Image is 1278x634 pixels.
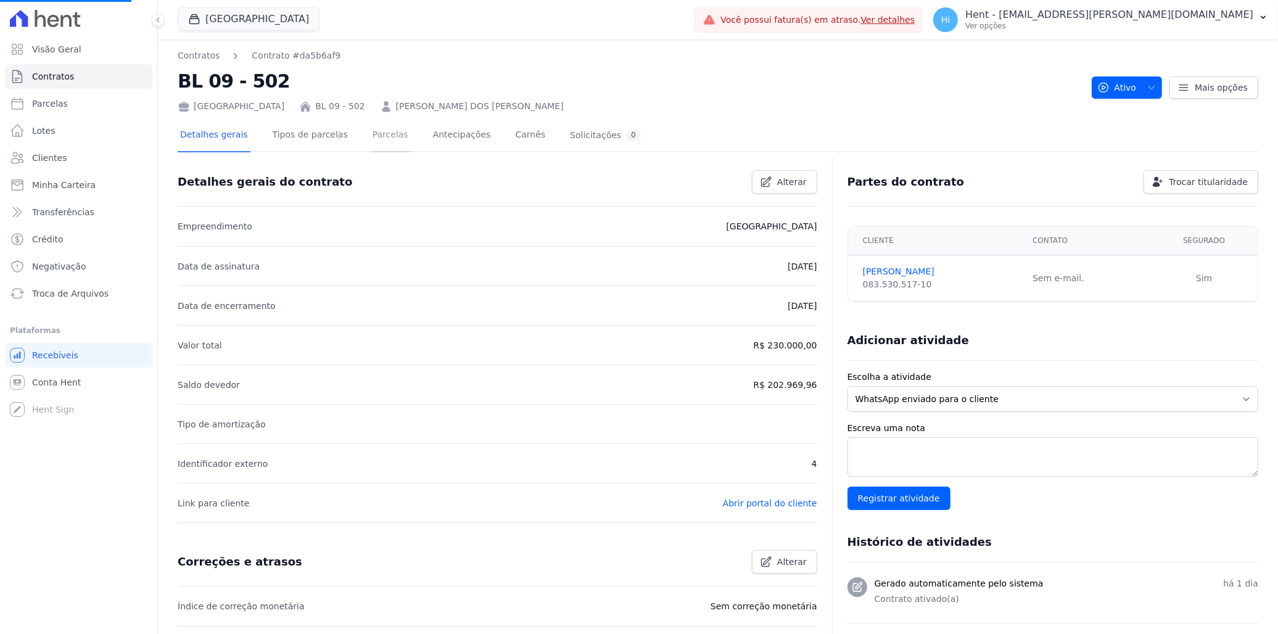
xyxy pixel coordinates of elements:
[5,343,152,368] a: Recebíveis
[513,120,548,152] a: Carnês
[720,14,915,27] span: Você possui fatura(s) em atraso.
[5,254,152,279] a: Negativação
[5,118,152,143] a: Lotes
[32,260,86,273] span: Negativação
[965,21,1253,31] p: Ver opções
[178,49,340,62] nav: Breadcrumb
[723,498,817,508] a: Abrir portal do cliente
[178,175,352,189] h3: Detalhes gerais do contrato
[32,70,74,83] span: Contratos
[178,49,1082,62] nav: Breadcrumb
[863,265,1018,278] a: [PERSON_NAME]
[32,125,56,137] span: Lotes
[1025,226,1150,255] th: Contato
[32,287,109,300] span: Troca de Arquivos
[567,120,643,152] a: Solicitações0
[32,97,68,110] span: Parcelas
[178,377,240,392] p: Saldo devedor
[863,278,1018,291] div: 083.530.517-10
[847,535,992,550] h3: Histórico de atividades
[5,146,152,170] a: Clientes
[178,599,305,614] p: Índice de correção monetária
[1097,76,1137,99] span: Ativo
[178,298,276,313] p: Data de encerramento
[1092,76,1163,99] button: Ativo
[848,226,1025,255] th: Cliente
[1169,76,1258,99] a: Mais opções
[1150,226,1258,255] th: Segurado
[726,219,817,234] p: [GEOGRAPHIC_DATA]
[5,370,152,395] a: Conta Hent
[431,120,493,152] a: Antecipações
[1169,176,1248,188] span: Trocar titularidade
[32,43,81,56] span: Visão Geral
[5,173,152,197] a: Minha Carteira
[812,456,817,471] p: 4
[1150,255,1258,302] td: Sim
[777,176,807,188] span: Alterar
[570,130,641,141] div: Solicitações
[752,550,817,574] a: Alterar
[32,233,64,245] span: Crédito
[32,376,81,389] span: Conta Hent
[941,15,950,24] span: Hi
[32,206,94,218] span: Transferências
[5,91,152,116] a: Parcelas
[178,49,220,62] a: Contratos
[32,179,96,191] span: Minha Carteira
[847,333,969,348] h3: Adicionar atividade
[178,120,250,152] a: Detalhes gerais
[178,338,222,353] p: Valor total
[5,227,152,252] a: Crédito
[965,9,1253,21] p: Hent - [EMAIL_ADDRESS][PERSON_NAME][DOMAIN_NAME]
[178,7,319,31] button: [GEOGRAPHIC_DATA]
[396,100,564,113] a: [PERSON_NAME] DOS [PERSON_NAME]
[788,259,817,274] p: [DATE]
[178,496,249,511] p: Link para cliente
[753,377,817,392] p: R$ 202.969,96
[847,487,950,510] input: Registrar atividade
[5,37,152,62] a: Visão Geral
[270,120,350,152] a: Tipos de parcelas
[752,170,817,194] a: Alterar
[1223,577,1258,590] p: há 1 dia
[178,417,266,432] p: Tipo de amortização
[861,15,915,25] a: Ver detalhes
[5,64,152,89] a: Contratos
[315,100,365,113] a: BL 09 - 502
[252,49,340,62] a: Contrato #da5b6af9
[1025,255,1150,302] td: Sem e-mail.
[875,593,1258,606] p: Contrato ativado(a)
[788,298,817,313] p: [DATE]
[777,556,807,568] span: Alterar
[32,349,78,361] span: Recebíveis
[178,67,1082,95] h2: BL 09 - 502
[178,456,268,471] p: Identificador externo
[847,175,965,189] h3: Partes do contrato
[5,281,152,306] a: Troca de Arquivos
[10,323,147,338] div: Plataformas
[753,338,817,353] p: R$ 230.000,00
[1195,81,1248,94] span: Mais opções
[178,219,252,234] p: Empreendimento
[1144,170,1258,194] a: Trocar titularidade
[178,259,260,274] p: Data de assinatura
[626,130,641,141] div: 0
[847,371,1258,384] label: Escolha a atividade
[923,2,1278,37] button: Hi Hent - [EMAIL_ADDRESS][PERSON_NAME][DOMAIN_NAME] Ver opções
[178,554,302,569] h3: Correções e atrasos
[370,120,411,152] a: Parcelas
[178,100,284,113] div: [GEOGRAPHIC_DATA]
[711,599,817,614] p: Sem correção monetária
[875,577,1044,590] h3: Gerado automaticamente pelo sistema
[32,152,67,164] span: Clientes
[847,422,1258,435] label: Escreva uma nota
[5,200,152,224] a: Transferências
